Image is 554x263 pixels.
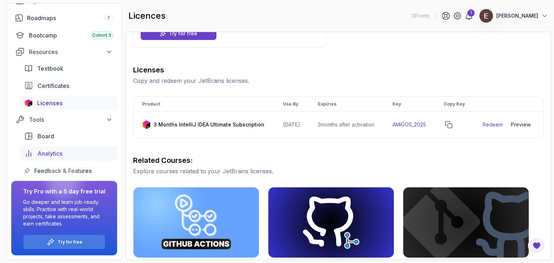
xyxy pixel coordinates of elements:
div: Bootcamp [29,31,113,40]
a: feedback [20,164,117,178]
a: bootcamp [11,28,117,43]
button: copy-button [444,120,454,130]
a: roadmaps [11,11,117,25]
p: Try for free [169,30,197,37]
img: Git for Professionals card [268,187,394,258]
p: [PERSON_NAME] [496,12,538,19]
th: Product [133,97,274,112]
th: Expiries [309,97,384,112]
a: analytics [20,146,117,161]
p: Explore courses related to your JetBrains licenses. [133,167,544,175]
span: 7 [107,15,110,21]
span: Feedback & Features [34,166,92,175]
a: Try for free [141,27,216,40]
td: 3 months after activation [309,112,384,138]
button: Tools [11,113,117,126]
button: Resources [11,45,117,58]
p: Go deeper and learn job-ready skills. Practice with real-world projects, take assessments, and ea... [23,199,105,227]
a: certificates [20,79,117,93]
a: licenses [20,96,117,110]
a: board [20,129,117,143]
a: textbook [20,61,117,76]
button: Try for free [23,235,105,249]
a: 1 [465,12,473,20]
span: Textbook [37,64,63,73]
img: CI/CD with GitHub Actions card [133,187,259,258]
div: Tools [29,115,113,124]
span: Cohort 3 [92,32,111,38]
span: Board [38,132,54,141]
div: Roadmaps [27,14,113,22]
p: Copy and redeem your JetBrains licenses. [133,76,544,85]
a: Redeem [483,121,503,128]
img: jetbrains icon [142,120,151,129]
th: Key [384,97,435,112]
img: Git & GitHub Fundamentals card [403,187,529,258]
h3: Related Courses: [133,155,544,165]
button: Open Feedback Button [528,237,545,254]
a: Try for free [58,239,82,245]
span: Licenses [37,99,63,107]
div: Resources [29,48,113,56]
th: Use By [274,97,309,112]
h3: Licenses [133,65,544,75]
div: Preview [511,121,531,128]
p: 3 Months IntelliJ IDEA Ultimate Subscription [154,121,264,128]
span: Analytics [38,149,62,158]
span: Certificates [38,81,69,90]
div: 1 [467,9,475,17]
td: [DATE] [274,112,309,138]
p: 0 Points [412,12,430,19]
h2: licences [128,10,166,22]
img: jetbrains icon [24,99,33,107]
button: user profile image[PERSON_NAME] [479,9,548,23]
img: user profile image [479,9,493,23]
th: Copy Key [435,97,474,112]
button: Preview [507,117,535,132]
td: AMIGOS_2025 [384,112,435,138]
